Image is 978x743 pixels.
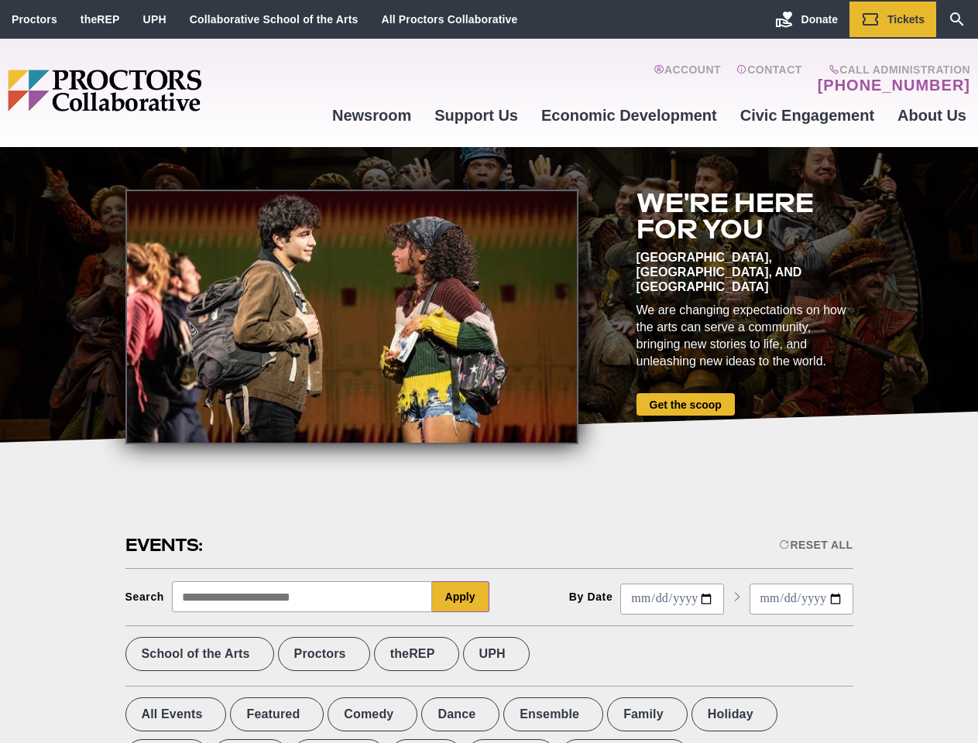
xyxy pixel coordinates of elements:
label: All Events [125,697,227,731]
div: Search [125,591,165,603]
label: School of the Arts [125,637,274,671]
h2: We're here for you [637,190,853,242]
button: Apply [432,581,489,612]
a: About Us [886,94,978,136]
a: Get the scoop [637,393,735,416]
a: Contact [736,63,802,94]
label: Dance [421,697,499,731]
a: Collaborative School of the Arts [190,13,359,26]
label: Comedy [328,697,417,731]
label: Proctors [278,637,370,671]
div: Reset All [779,539,853,551]
a: Proctors [12,13,57,26]
a: Tickets [849,2,936,37]
a: [PHONE_NUMBER] [818,76,970,94]
div: [GEOGRAPHIC_DATA], [GEOGRAPHIC_DATA], and [GEOGRAPHIC_DATA] [637,250,853,294]
div: We are changing expectations on how the arts can serve a community, bringing new stories to life,... [637,302,853,370]
h2: Events: [125,533,205,557]
a: All Proctors Collaborative [381,13,517,26]
a: Support Us [423,94,530,136]
a: Economic Development [530,94,729,136]
label: theREP [374,637,459,671]
a: Civic Engagement [729,94,886,136]
span: Call Administration [813,63,970,76]
a: Account [654,63,721,94]
span: Donate [801,13,838,26]
label: Family [607,697,688,731]
a: Donate [764,2,849,37]
div: By Date [569,591,613,603]
label: Ensemble [503,697,603,731]
img: Proctors logo [8,70,321,111]
span: Tickets [887,13,925,26]
a: theREP [81,13,120,26]
a: Search [936,2,978,37]
a: UPH [143,13,166,26]
a: Newsroom [321,94,423,136]
label: Holiday [691,697,777,731]
label: UPH [463,637,530,671]
label: Featured [230,697,324,731]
